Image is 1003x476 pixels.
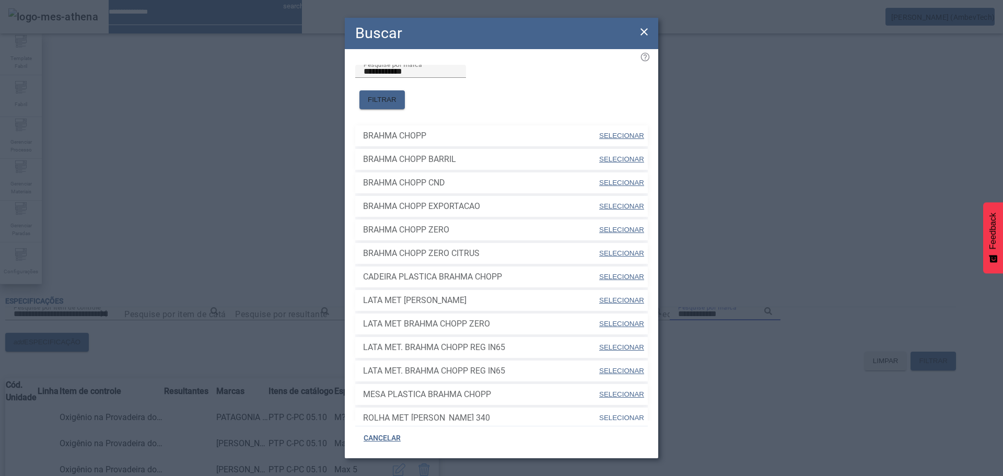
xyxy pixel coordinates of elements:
span: Feedback [988,213,998,249]
button: SELECIONAR [598,126,645,145]
button: SELECIONAR [598,268,645,286]
button: SELECIONAR [598,385,645,404]
span: SELECIONAR [599,202,644,210]
span: LATA MET BRAHMA CHOPP ZERO [363,318,598,330]
button: SELECIONAR [598,244,645,263]
button: CANCELAR [355,429,409,448]
span: FILTRAR [368,95,396,105]
button: SELECIONAR [598,220,645,239]
button: Feedback - Mostrar pesquisa [983,202,1003,273]
span: BRAHMA CHOPP EXPORTACAO [363,200,598,213]
span: BRAHMA CHOPP ZERO CITRUS [363,247,598,260]
span: SELECIONAR [599,390,644,398]
span: BRAHMA CHOPP [363,130,598,142]
span: SELECIONAR [599,320,644,328]
span: LATA MET [PERSON_NAME] [363,294,598,307]
button: SELECIONAR [598,291,645,310]
button: SELECIONAR [598,409,645,427]
mat-label: Pesquise por marca [364,61,422,68]
button: SELECIONAR [598,173,645,192]
span: BRAHMA CHOPP ZERO [363,224,598,236]
span: CANCELAR [364,433,401,444]
span: ROLHA MET [PERSON_NAME] 340 [363,412,598,424]
button: SELECIONAR [598,362,645,380]
span: BRAHMA CHOPP BARRIL [363,153,598,166]
span: SELECIONAR [599,155,644,163]
span: BRAHMA CHOPP CND [363,177,598,189]
span: MESA PLASTICA BRAHMA CHOPP [363,388,598,401]
span: SELECIONAR [599,296,644,304]
span: SELECIONAR [599,273,644,281]
button: SELECIONAR [598,197,645,216]
span: CADEIRA PLASTICA BRAHMA CHOPP [363,271,598,283]
h2: Buscar [355,22,402,44]
span: SELECIONAR [599,226,644,234]
button: FILTRAR [359,90,405,109]
button: SELECIONAR [598,315,645,333]
button: SELECIONAR [598,338,645,357]
span: LATA MET. BRAHMA CHOPP REG IN65 [363,365,598,377]
span: SELECIONAR [599,132,644,140]
span: SELECIONAR [599,179,644,187]
span: LATA MET. BRAHMA CHOPP REG IN65 [363,341,598,354]
span: SELECIONAR [599,414,644,422]
button: SELECIONAR [598,150,645,169]
span: SELECIONAR [599,249,644,257]
span: SELECIONAR [599,367,644,375]
span: SELECIONAR [599,343,644,351]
